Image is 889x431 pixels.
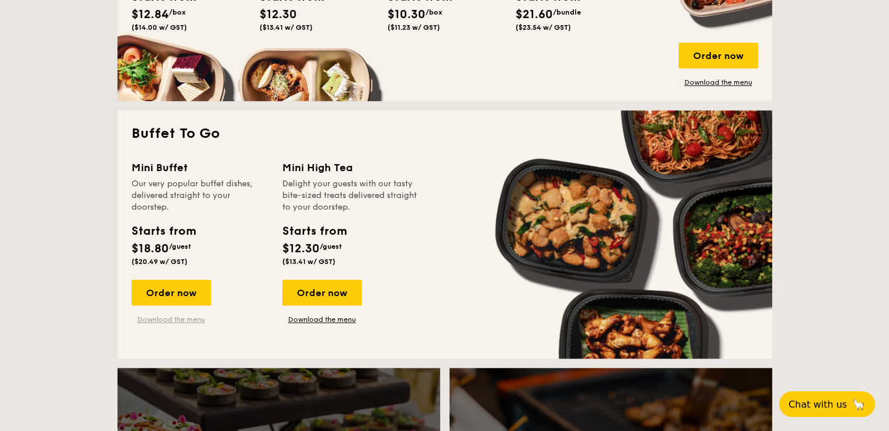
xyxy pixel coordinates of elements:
[388,8,426,22] span: $10.30
[516,8,553,22] span: $21.60
[516,23,571,32] span: ($23.54 w/ GST)
[282,242,320,256] span: $12.30
[132,178,268,213] div: Our very popular buffet dishes, delivered straight to your doorstep.
[679,43,758,68] div: Order now
[282,223,346,240] div: Starts from
[132,315,211,324] a: Download the menu
[132,124,758,143] h2: Buffet To Go
[779,391,875,417] button: Chat with us🦙
[852,398,866,411] span: 🦙
[132,223,195,240] div: Starts from
[169,242,191,251] span: /guest
[282,315,362,324] a: Download the menu
[132,159,268,176] div: Mini Buffet
[282,280,362,305] div: Order now
[260,23,313,32] span: ($13.41 w/ GST)
[320,242,342,251] span: /guest
[169,8,186,16] span: /box
[282,258,335,266] span: ($13.41 w/ GST)
[132,8,169,22] span: $12.84
[132,23,187,32] span: ($14.00 w/ GST)
[679,78,758,87] a: Download the menu
[426,8,442,16] span: /box
[553,8,581,16] span: /bundle
[788,399,847,410] span: Chat with us
[260,8,297,22] span: $12.30
[132,258,188,266] span: ($20.49 w/ GST)
[282,159,419,176] div: Mini High Tea
[388,23,440,32] span: ($11.23 w/ GST)
[132,280,211,305] div: Order now
[132,242,169,256] span: $18.80
[282,178,419,213] div: Delight your guests with our tasty bite-sized treats delivered straight to your doorstep.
